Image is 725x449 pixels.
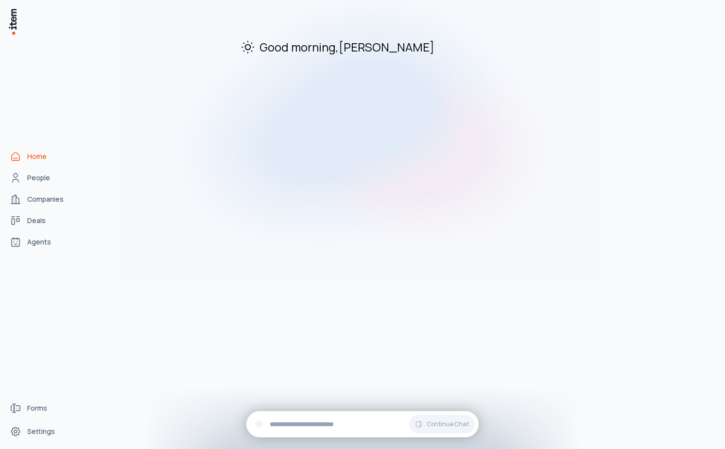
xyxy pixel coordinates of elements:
[409,415,475,433] button: Continue Chat
[6,232,80,252] a: Agents
[27,194,64,204] span: Companies
[27,152,47,161] span: Home
[246,411,479,437] div: Continue Chat
[27,403,47,413] span: Forms
[6,147,80,166] a: Home
[427,420,469,428] span: Continue Chat
[27,237,51,247] span: Agents
[27,216,46,225] span: Deals
[27,173,50,183] span: People
[6,422,80,441] a: Settings
[240,39,567,55] h2: Good morning , [PERSON_NAME]
[6,398,80,418] a: Forms
[27,427,55,436] span: Settings
[6,190,80,209] a: Companies
[6,211,80,230] a: Deals
[6,168,80,188] a: People
[8,8,17,35] img: Item Brain Logo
